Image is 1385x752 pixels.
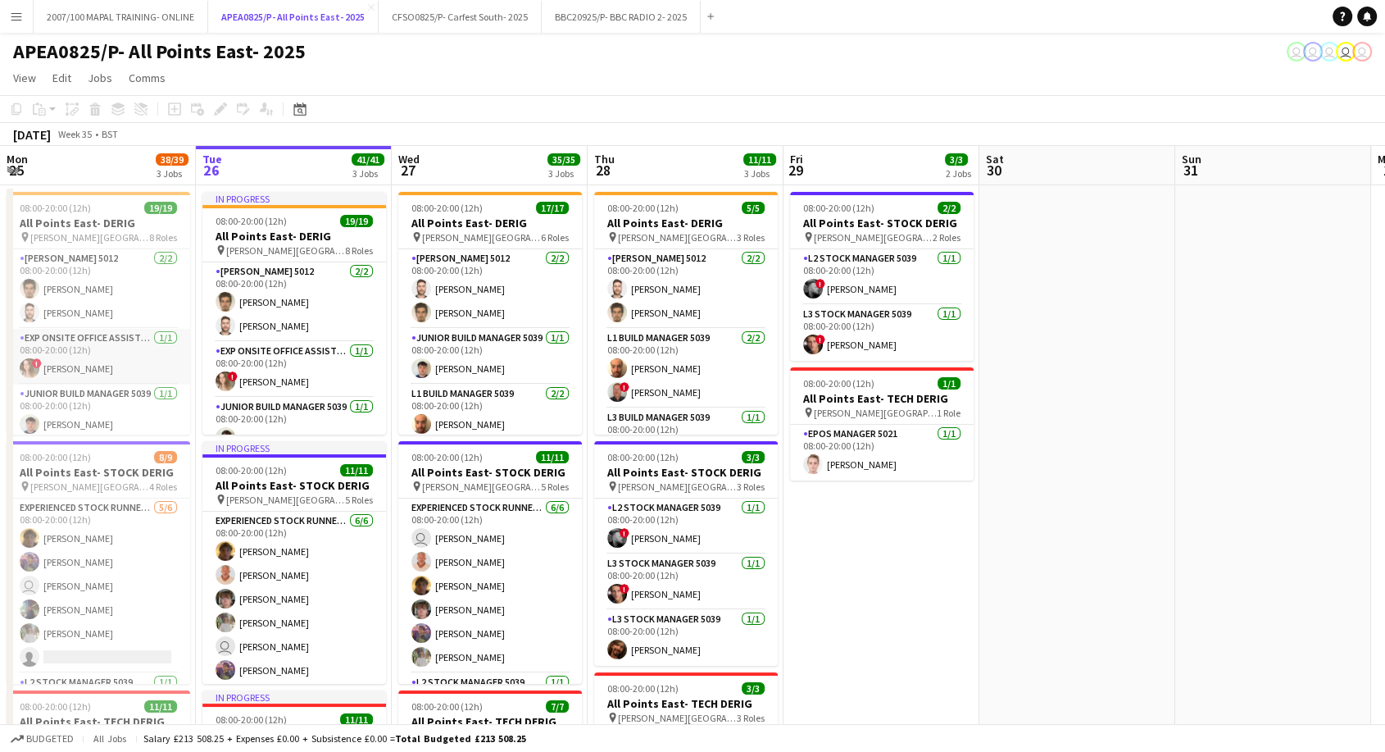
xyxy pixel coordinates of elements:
span: Thu [594,152,615,166]
span: 11/11 [743,153,776,166]
span: [PERSON_NAME][GEOGRAPHIC_DATA] [814,231,933,244]
span: Jobs [88,71,112,85]
span: 3/3 [742,682,765,695]
span: 11/11 [144,700,177,713]
span: 08:00-20:00 (12h) [607,451,679,463]
h3: All Points East- STOCK DERIG [398,465,582,480]
span: [PERSON_NAME][GEOGRAPHIC_DATA] [618,231,737,244]
h3: All Points East- DERIG [398,216,582,230]
span: 11/11 [536,451,569,463]
span: 27 [396,161,420,180]
h3: All Points East- TECH DERIG [7,714,190,729]
span: 08:00-20:00 (12h) [216,464,287,476]
app-card-role: Exp Onsite Office Assistant 50121/108:00-20:00 (12h)![PERSON_NAME] [7,329,190,385]
app-card-role: L3 Stock Manager 50391/108:00-20:00 (12h)![PERSON_NAME] [790,305,974,361]
div: In progress [202,192,386,205]
span: 31 [1179,161,1201,180]
span: Week 35 [54,128,95,140]
div: 08:00-20:00 (12h)2/2All Points East- STOCK DERIG [PERSON_NAME][GEOGRAPHIC_DATA]2 RolesL2 Stock Ma... [790,192,974,361]
span: 3/3 [945,153,968,166]
span: Mon [7,152,28,166]
span: 35/35 [547,153,580,166]
span: Fri [790,152,803,166]
div: 3 Jobs [157,167,188,180]
span: 3/3 [742,451,765,463]
span: [PERSON_NAME][GEOGRAPHIC_DATA] [226,494,345,506]
app-user-avatar: Grace Shorten [1303,42,1323,62]
div: In progress [202,690,386,704]
span: [PERSON_NAME][GEOGRAPHIC_DATA] [422,481,541,493]
app-job-card: 08:00-20:00 (12h)5/5All Points East- DERIG [PERSON_NAME][GEOGRAPHIC_DATA]3 Roles[PERSON_NAME] 501... [594,192,778,435]
button: 2007/100 MAPAL TRAINING- ONLINE [34,1,208,33]
span: Budgeted [26,733,74,745]
app-user-avatar: Elizabeth Ramirez Baca [1287,42,1306,62]
div: BST [102,128,118,140]
a: Jobs [81,67,119,89]
span: 08:00-20:00 (12h) [20,700,91,713]
span: Edit [52,71,71,85]
span: 3 Roles [737,481,765,493]
span: All jobs [90,732,129,745]
div: 3 Jobs [352,167,384,180]
app-job-card: 08:00-20:00 (12h)19/19All Points East- DERIG [PERSON_NAME][GEOGRAPHIC_DATA]8 Roles[PERSON_NAME] 5... [7,192,190,435]
span: ! [620,528,629,538]
span: 29 [788,161,803,180]
app-job-card: 08:00-20:00 (12h)8/9All Points East- STOCK DERIG [PERSON_NAME][GEOGRAPHIC_DATA]4 RolesExperienced... [7,441,190,684]
div: 3 Jobs [548,167,579,180]
span: ! [620,382,629,392]
app-card-role: EPOS Manager 50211/108:00-20:00 (12h)[PERSON_NAME] [790,425,974,481]
div: 2 Jobs [946,167,971,180]
span: Tue [202,152,222,166]
span: 28 [592,161,615,180]
h3: All Points East- DERIG [594,216,778,230]
span: 08:00-20:00 (12h) [607,682,679,695]
div: 08:00-20:00 (12h)11/11All Points East- STOCK DERIG [PERSON_NAME][GEOGRAPHIC_DATA]5 RolesExperienc... [398,441,582,684]
span: 7/7 [546,700,569,713]
span: 08:00-20:00 (12h) [411,700,483,713]
span: 19/19 [340,215,373,227]
app-card-role: L2 Stock Manager 50391/108:00-20:00 (12h)![PERSON_NAME] [790,249,974,305]
div: 08:00-20:00 (12h)17/17All Points East- DERIG [PERSON_NAME][GEOGRAPHIC_DATA]6 Roles[PERSON_NAME] 5... [398,192,582,435]
app-card-role: [PERSON_NAME] 50122/208:00-20:00 (12h)[PERSON_NAME][PERSON_NAME] [398,249,582,329]
app-card-role: Exp Onsite Office Assistant 50121/108:00-20:00 (12h)![PERSON_NAME] [202,342,386,398]
span: 11/11 [340,464,373,476]
h3: All Points East- STOCK DERIG [7,465,190,480]
span: 8/9 [154,451,177,463]
app-card-role: L1 Build Manager 50392/208:00-20:00 (12h)[PERSON_NAME]![PERSON_NAME] [594,329,778,408]
span: 1 Role [937,407,960,419]
span: 2/2 [938,202,960,214]
span: [PERSON_NAME][GEOGRAPHIC_DATA] [814,407,937,419]
button: APEA0825/P- All Points East- 2025 [208,1,379,33]
span: 38/39 [156,153,188,166]
app-card-role: Junior Build Manager 50391/108:00-20:00 (12h)[PERSON_NAME] [202,398,386,453]
button: Budgeted [8,730,76,748]
app-card-role: L2 Stock Manager 50391/1 [398,673,582,729]
span: 08:00-20:00 (12h) [216,713,287,726]
span: 08:00-20:00 (12h) [411,451,483,463]
span: 26 [200,161,222,180]
span: 19/19 [144,202,177,214]
app-job-card: 08:00-20:00 (12h)1/1All Points East- TECH DERIG [PERSON_NAME][GEOGRAPHIC_DATA]1 RoleEPOS Manager ... [790,367,974,481]
span: ! [815,335,825,344]
app-card-role: L1 Build Manager 50392/208:00-20:00 (12h)[PERSON_NAME] [398,385,582,464]
span: [PERSON_NAME][GEOGRAPHIC_DATA] [618,481,737,493]
h3: All Points East- STOCK DERIG [790,216,974,230]
h3: All Points East- STOCK DERIG [202,478,386,493]
span: 1/1 [938,377,960,390]
app-card-role: Experienced Stock Runner 50126/608:00-20:00 (12h) [PERSON_NAME][PERSON_NAME][PERSON_NAME][PERSON_... [398,499,582,673]
span: 17/17 [536,202,569,214]
a: View [7,67,43,89]
span: 08:00-20:00 (12h) [216,215,287,227]
span: 41/41 [352,153,384,166]
span: 08:00-20:00 (12h) [803,377,874,390]
h3: All Points East- DERIG [7,216,190,230]
span: ! [620,584,629,594]
app-card-role: L3 Stock Manager 50391/108:00-20:00 (12h)![PERSON_NAME] [594,554,778,610]
h3: All Points East- TECH DERIG [398,714,582,729]
span: 5/5 [742,202,765,214]
app-job-card: In progress08:00-20:00 (12h)19/19All Points East- DERIG [PERSON_NAME][GEOGRAPHIC_DATA]8 Roles[PER... [202,192,386,435]
a: Edit [46,67,78,89]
